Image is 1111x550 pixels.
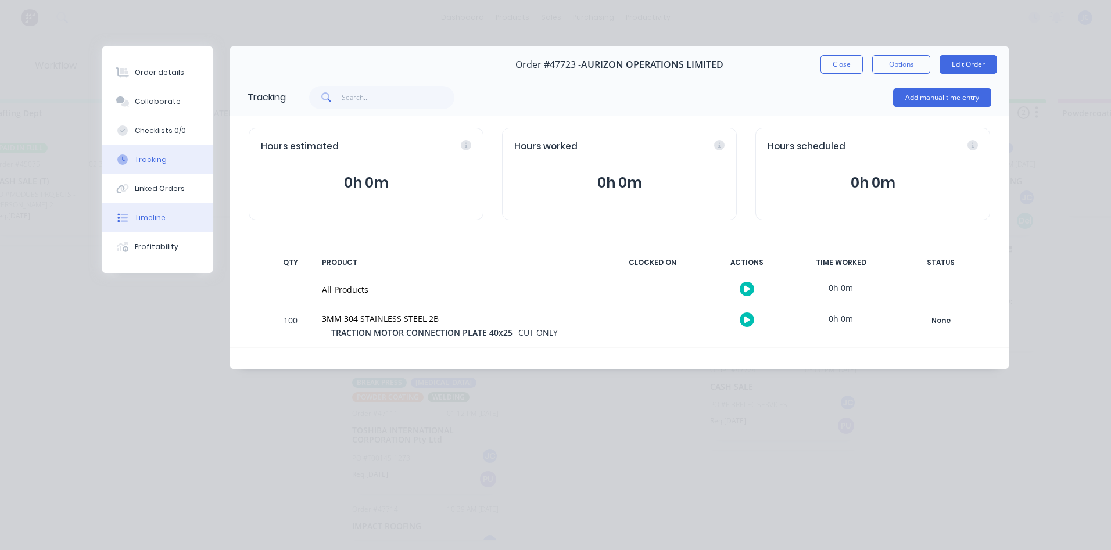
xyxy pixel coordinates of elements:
[797,275,884,301] div: 0h 0m
[102,58,213,87] button: Order details
[135,213,166,223] div: Timeline
[322,312,595,325] div: 3MM 304 STAINLESS STEEL 2B
[872,55,930,74] button: Options
[102,232,213,261] button: Profitability
[261,140,339,153] span: Hours estimated
[609,250,696,275] div: CLOCKED ON
[514,140,578,153] span: Hours worked
[797,305,884,332] div: 0h 0m
[135,242,178,252] div: Profitability
[322,283,595,296] div: All Products
[331,326,513,339] span: TRACTION MOTOR CONNECTION PLATE 40x25
[102,87,213,116] button: Collaborate
[940,55,997,74] button: Edit Order
[768,172,978,194] button: 0h 0m
[273,307,308,347] div: 100
[315,250,602,275] div: PRODUCT
[135,67,184,78] div: Order details
[342,86,455,109] input: Search...
[135,154,167,165] div: Tracking
[514,172,725,194] button: 0h 0m
[273,250,308,275] div: QTY
[135,96,181,107] div: Collaborate
[102,145,213,174] button: Tracking
[893,88,991,107] button: Add manual time entry
[102,203,213,232] button: Timeline
[135,125,186,136] div: Checklists 0/0
[899,313,983,328] div: None
[898,312,983,329] button: None
[768,140,845,153] span: Hours scheduled
[261,172,471,194] button: 0h 0m
[518,327,558,338] span: CUT ONLY
[248,91,286,105] div: Tracking
[797,250,884,275] div: TIME WORKED
[703,250,790,275] div: ACTIONS
[102,174,213,203] button: Linked Orders
[135,184,185,194] div: Linked Orders
[102,116,213,145] button: Checklists 0/0
[891,250,990,275] div: STATUS
[581,59,723,70] span: AURIZON OPERATIONS LIMITED
[515,59,581,70] span: Order #47723 -
[820,55,863,74] button: Close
